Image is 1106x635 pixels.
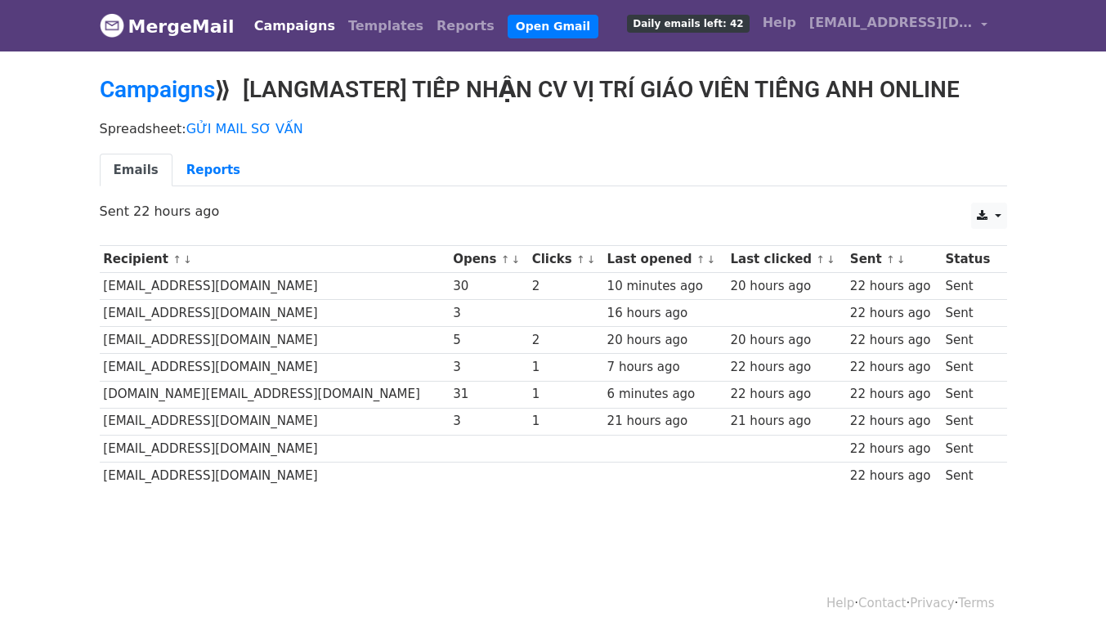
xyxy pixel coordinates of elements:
a: Templates [342,10,430,42]
a: ↑ [576,253,585,266]
a: Help [756,7,803,39]
div: 21 hours ago [731,412,843,431]
div: 22 hours ago [850,277,938,296]
div: 20 hours ago [731,331,843,350]
div: 22 hours ago [731,385,843,404]
td: [EMAIL_ADDRESS][DOMAIN_NAME] [100,300,450,327]
div: 5 [453,331,524,350]
a: Terms [958,596,994,610]
div: 10 minutes ago [607,277,723,296]
td: [EMAIL_ADDRESS][DOMAIN_NAME] [100,327,450,354]
div: 22 hours ago [850,331,938,350]
a: ↑ [696,253,705,266]
td: Sent [942,327,998,354]
th: Last opened [603,246,727,273]
p: Sent 22 hours ago [100,203,1007,220]
a: Reports [172,154,254,187]
a: ↓ [706,253,715,266]
a: ↓ [587,253,596,266]
a: GỬI MAIL SƠ VẤN [186,121,303,136]
a: Campaigns [100,76,215,103]
td: [EMAIL_ADDRESS][DOMAIN_NAME] [100,435,450,462]
a: ↑ [886,253,895,266]
h2: ⟫ [LANGMASTER] TIẾP NHẬN CV VỊ TRÍ GIÁO VIÊN TIẾNG ANH ONLINE [100,76,1007,104]
div: 30 [453,277,524,296]
a: Open Gmail [508,15,598,38]
td: Sent [942,408,998,435]
div: 3 [453,304,524,323]
a: ↓ [183,253,192,266]
a: ↓ [897,253,906,266]
a: Help [826,596,854,610]
img: MergeMail logo [100,13,124,38]
div: 20 hours ago [731,277,843,296]
a: ↑ [172,253,181,266]
a: ↓ [511,253,520,266]
a: [EMAIL_ADDRESS][DOMAIN_NAME] [803,7,994,45]
a: ↑ [501,253,510,266]
span: [EMAIL_ADDRESS][DOMAIN_NAME] [809,13,973,33]
div: 16 hours ago [607,304,723,323]
div: 1 [532,412,599,431]
td: [EMAIL_ADDRESS][DOMAIN_NAME] [100,408,450,435]
td: Sent [942,300,998,327]
td: Sent [942,435,998,462]
td: Sent [942,381,998,408]
div: 7 hours ago [607,358,723,377]
a: Reports [430,10,501,42]
div: 22 hours ago [850,304,938,323]
p: Spreadsheet: [100,120,1007,137]
div: 22 hours ago [850,467,938,485]
td: Sent [942,462,998,489]
div: 21 hours ago [607,412,723,431]
td: [EMAIL_ADDRESS][DOMAIN_NAME] [100,354,450,381]
a: ↑ [816,253,825,266]
th: Opens [449,246,527,273]
div: 6 minutes ago [607,385,723,404]
a: Privacy [910,596,954,610]
th: Recipient [100,246,450,273]
div: 31 [453,385,524,404]
div: 2 [532,331,599,350]
div: 22 hours ago [850,358,938,377]
div: 22 hours ago [850,440,938,458]
th: Sent [846,246,942,273]
div: 3 [453,358,524,377]
a: ↓ [826,253,835,266]
a: Emails [100,154,172,187]
td: Sent [942,273,998,300]
div: 1 [532,385,599,404]
a: Campaigns [248,10,342,42]
div: 20 hours ago [607,331,723,350]
div: 22 hours ago [731,358,843,377]
a: Contact [858,596,906,610]
th: Clicks [528,246,603,273]
td: [EMAIL_ADDRESS][DOMAIN_NAME] [100,273,450,300]
span: Daily emails left: 42 [627,15,749,33]
a: Daily emails left: 42 [620,7,755,39]
th: Status [942,246,998,273]
th: Last clicked [727,246,846,273]
td: Sent [942,354,998,381]
div: 22 hours ago [850,412,938,431]
div: 2 [532,277,599,296]
div: 22 hours ago [850,385,938,404]
a: MergeMail [100,9,235,43]
td: [DOMAIN_NAME][EMAIL_ADDRESS][DOMAIN_NAME] [100,381,450,408]
div: 1 [532,358,599,377]
div: 3 [453,412,524,431]
td: [EMAIL_ADDRESS][DOMAIN_NAME] [100,462,450,489]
